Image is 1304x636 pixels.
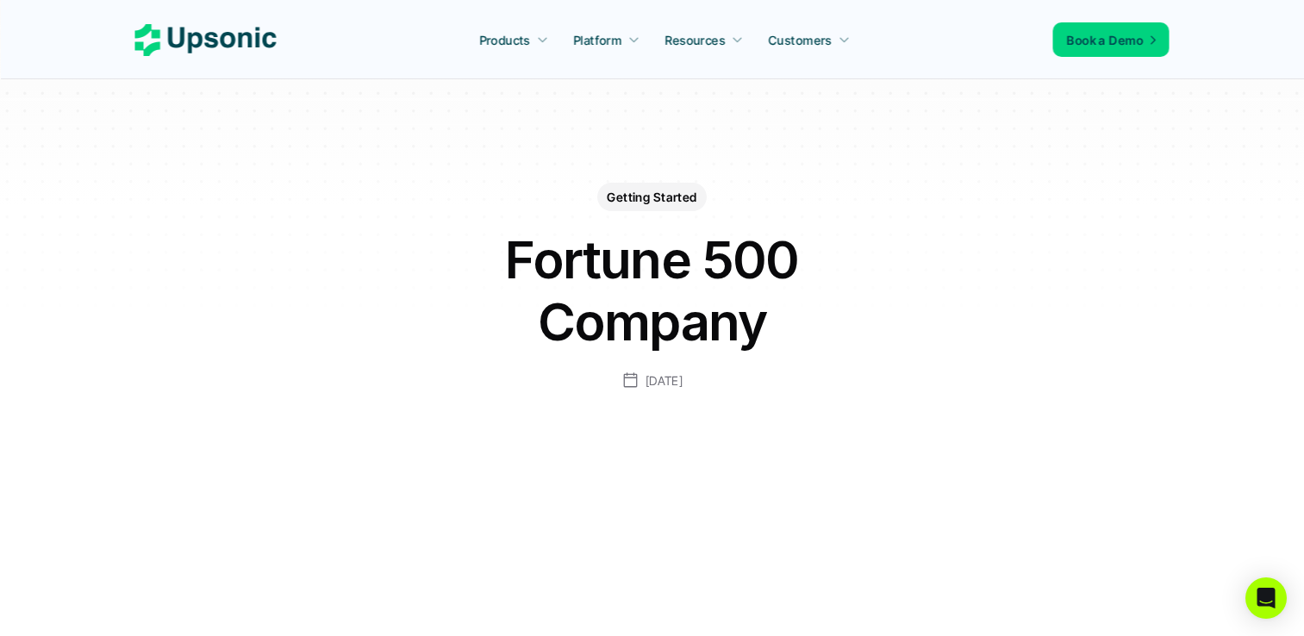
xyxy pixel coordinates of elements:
[646,370,683,391] p: [DATE]
[769,31,833,49] p: Customers
[469,24,558,55] a: Products
[665,31,726,49] p: Resources
[1067,33,1144,47] span: Book a Demo
[1245,577,1287,619] div: Open Intercom Messenger
[394,228,911,352] h1: Fortune 500 Company
[607,188,696,206] p: Getting Started
[479,31,530,49] p: Products
[573,31,621,49] p: Platform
